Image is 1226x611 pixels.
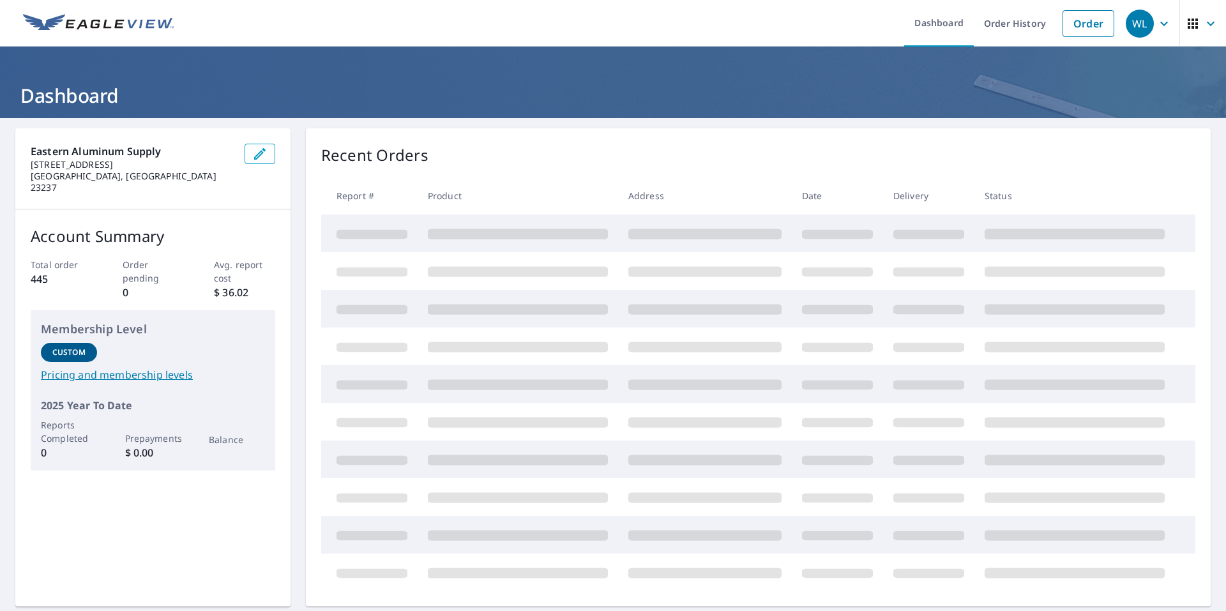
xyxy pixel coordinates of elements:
[31,159,234,170] p: [STREET_ADDRESS]
[1063,10,1114,37] a: Order
[125,432,181,445] p: Prepayments
[15,82,1211,109] h1: Dashboard
[41,398,265,413] p: 2025 Year To Date
[23,14,174,33] img: EV Logo
[1126,10,1154,38] div: WL
[41,445,97,460] p: 0
[123,258,184,285] p: Order pending
[125,445,181,460] p: $ 0.00
[41,321,265,338] p: Membership Level
[209,433,265,446] p: Balance
[31,258,92,271] p: Total order
[52,347,86,358] p: Custom
[31,144,234,159] p: Eastern Aluminum Supply
[974,177,1175,215] th: Status
[214,258,275,285] p: Avg. report cost
[321,177,418,215] th: Report #
[792,177,883,215] th: Date
[31,225,275,248] p: Account Summary
[418,177,618,215] th: Product
[618,177,792,215] th: Address
[31,170,234,193] p: [GEOGRAPHIC_DATA], [GEOGRAPHIC_DATA] 23237
[321,144,428,167] p: Recent Orders
[31,271,92,287] p: 445
[214,285,275,300] p: $ 36.02
[883,177,974,215] th: Delivery
[41,418,97,445] p: Reports Completed
[41,367,265,382] a: Pricing and membership levels
[123,285,184,300] p: 0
